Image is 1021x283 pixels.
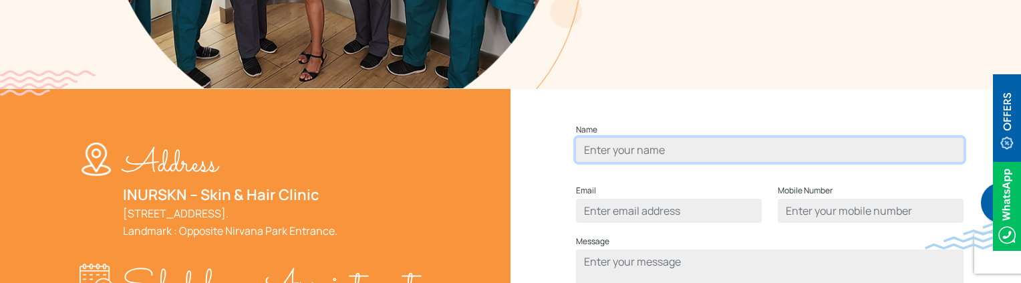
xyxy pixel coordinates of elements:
label: Name [576,122,597,138]
label: Email [576,183,596,199]
a: Whatsappicon [993,197,1021,212]
img: location-w [80,143,123,176]
img: offerBt [993,74,1021,163]
p: Address [123,143,337,186]
img: up-blue-arrow.svg [994,260,1004,270]
a: [STREET_ADDRESS].Landmark : Opposite Nirvana Park Entrance. [123,206,337,238]
input: Enter your name [576,138,964,162]
label: Message [576,233,609,250]
img: Whatsappicon [993,162,1021,251]
label: Mobile Number [778,183,833,199]
input: Enter your mobile number [778,199,964,223]
a: INURSKN – Skin & Hair Clinic [123,185,319,205]
input: Enter email address [576,199,762,223]
img: bluewave [925,223,1021,250]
